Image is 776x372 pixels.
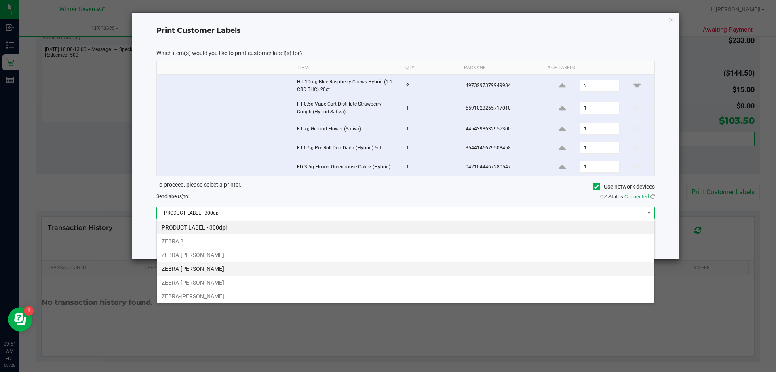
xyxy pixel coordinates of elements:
span: PRODUCT LABEL - 300dpi [157,207,644,219]
td: FT 0.5g Vape Cart Distillate Strawberry Cough (Hybrid-Sativa) [292,97,401,119]
li: ZEBRA 2 [157,234,654,248]
li: ZEBRA-[PERSON_NAME] [157,262,654,276]
td: 5591023265717010 [461,97,545,119]
span: label(s) [167,193,183,199]
h4: Print Customer Labels [156,26,655,36]
td: FD 3.5g Flower Greenhouse Cakez (Hybrid) [292,157,401,176]
li: ZEBRA-[PERSON_NAME] [157,289,654,303]
td: 3544146679508458 [461,138,545,157]
td: 1 [401,119,461,138]
td: 1 [401,97,461,119]
td: FT 7g Ground Flower (Sativa) [292,119,401,138]
td: 0421044467280547 [461,157,545,176]
div: To proceed, please select a printer. [150,181,661,193]
td: FT 0.5g Pre-Roll Don Dada (Hybrid) 5ct [292,138,401,157]
td: 4973297379949934 [461,75,545,97]
td: 1 [401,138,461,157]
td: 1 [401,157,461,176]
iframe: Resource center [8,307,32,332]
th: Item [291,61,399,75]
td: 2 [401,75,461,97]
iframe: Resource center unread badge [24,306,34,316]
th: Package [458,61,541,75]
label: Use network devices [593,183,655,191]
li: ZEBRA-[PERSON_NAME] [157,248,654,262]
span: Send to: [156,193,189,199]
p: Which item(s) would you like to print customer label(s) for? [156,49,655,57]
th: Qty [399,61,458,75]
td: 4454398632957300 [461,119,545,138]
th: # of labels [541,61,649,75]
li: PRODUCT LABEL - 300dpi [157,221,654,234]
span: Connected [624,193,649,200]
td: HT 10mg Blue Raspberry Chews Hybrid (1:1 CBD:THC) 20ct [292,75,401,97]
span: QZ Status: [600,193,655,200]
li: ZEBRA-[PERSON_NAME] [157,276,654,289]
